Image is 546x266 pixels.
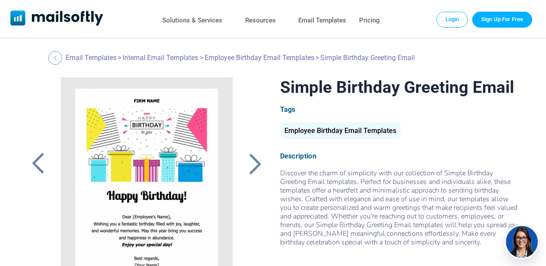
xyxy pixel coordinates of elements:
div: Description [280,152,519,160]
div: Discover the charm of simplicity with our collection of Simple Birthday Greeting Email templates.... [280,169,519,255]
div: Tags [280,105,519,114]
a: Employee Birthday Email Templates [205,54,314,62]
a: Trial [472,12,532,27]
a: Pricing [359,14,380,27]
a: Back [48,51,64,65]
a: Email Templates [298,14,346,27]
a: Solutions & Services [162,14,222,27]
div: Employee Birthday Email Templates [280,122,401,139]
a: Email Templates [66,54,117,62]
a: Back [244,152,266,175]
a: Internal Email Templates [123,54,198,62]
h1: Simple Birthday Greeting Email [280,77,519,97]
a: Back [27,152,49,175]
a: Mailsoftly [10,10,103,27]
a: Resources [245,14,276,27]
a: Employee Birthday Email Templates [280,130,401,134]
a: Login [436,12,468,27]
